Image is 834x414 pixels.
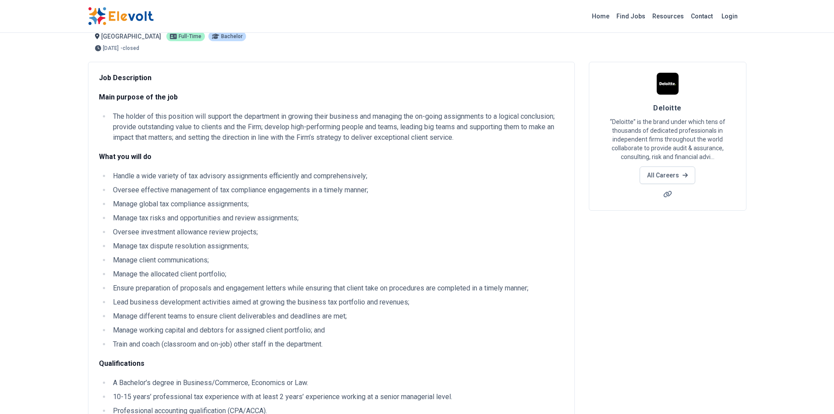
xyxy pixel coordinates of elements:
li: Oversee effective management of tax compliance engagements in a timely manner; [110,185,564,195]
li: Manage different teams to ensure client deliverables and deadlines are met; [110,311,564,322]
li: A Bachelor’s degree in Business/Commerce, Economics or Law. [110,378,564,388]
li: 10-15 years’ professional tax experience with at least 2 years’ experience working at a senior ma... [110,392,564,402]
li: Train and coach (classroom and on-job) other staff in the department. [110,339,564,350]
li: Manage tax dispute resolution assignments; [110,241,564,251]
li: The holder of this position will support the department in growing their business and managing th... [110,111,564,143]
img: Elevolt [88,7,154,25]
li: Handle a wide variety of tax advisory assignments efficiently and comprehensively; [110,171,564,181]
img: Deloitte [657,73,679,95]
a: All Careers [640,166,695,184]
iframe: Advertisement [589,221,746,344]
span: [DATE] [103,46,119,51]
li: Ensure preparation of proposals and engagement letters while ensuring that client take on procedu... [110,283,564,294]
strong: What you will do [99,152,151,161]
span: Bachelor [221,34,243,39]
p: “Deloitte” is the brand under which tens of thousands of dedicated professionals in independent f... [600,117,735,161]
li: Manage global tax compliance assignments; [110,199,564,209]
span: Deloitte [653,104,682,112]
a: Contact [687,9,716,23]
li: Lead business development activities aimed at growing the business tax portfolio and revenues; [110,297,564,308]
a: Login [716,7,743,25]
strong: Qualifications [99,359,144,368]
iframe: Chat Widget [790,372,834,414]
strong: Job Description [99,74,151,82]
li: Manage working capital and debtors for assigned client portfolio; and [110,325,564,336]
strong: Main purpose of the job [99,93,178,101]
span: Full-time [179,34,201,39]
li: Oversee investment allowance review projects; [110,227,564,237]
li: Manage client communications; [110,255,564,265]
li: Manage tax risks and opportunities and review assignments; [110,213,564,223]
span: [GEOGRAPHIC_DATA] [101,33,161,40]
p: - closed [120,46,139,51]
a: Resources [649,9,687,23]
a: Home [588,9,613,23]
li: Manage the allocated client portfolio; [110,269,564,280]
a: Find Jobs [613,9,649,23]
